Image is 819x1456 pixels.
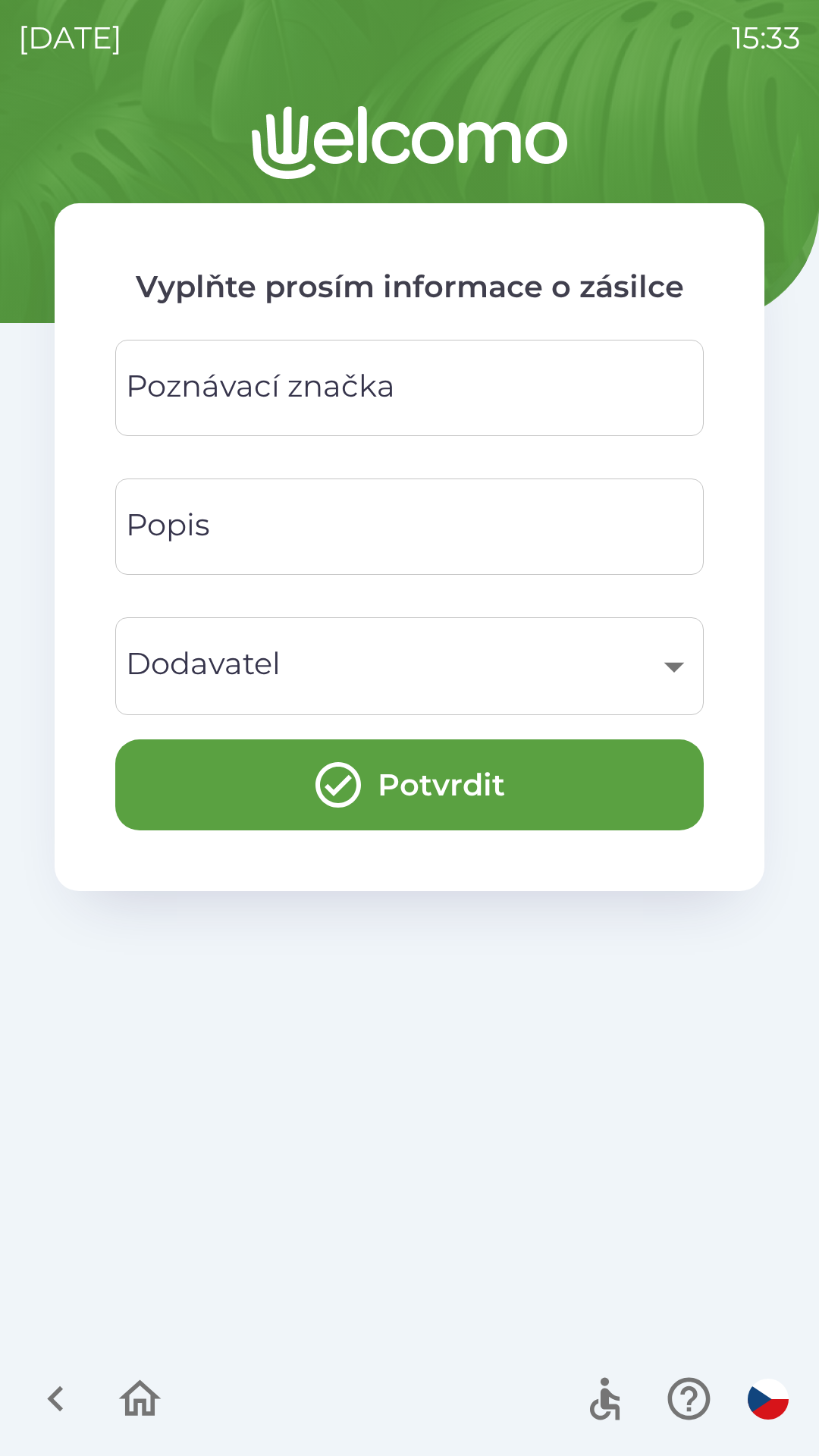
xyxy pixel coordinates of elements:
img: Logo [55,106,764,179]
button: Potvrdit [115,739,704,830]
p: [DATE] [18,15,122,61]
img: cs flag [748,1379,789,1420]
p: Vyplňte prosím informace o zásilce [115,264,704,309]
p: 15:33 [732,15,801,61]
